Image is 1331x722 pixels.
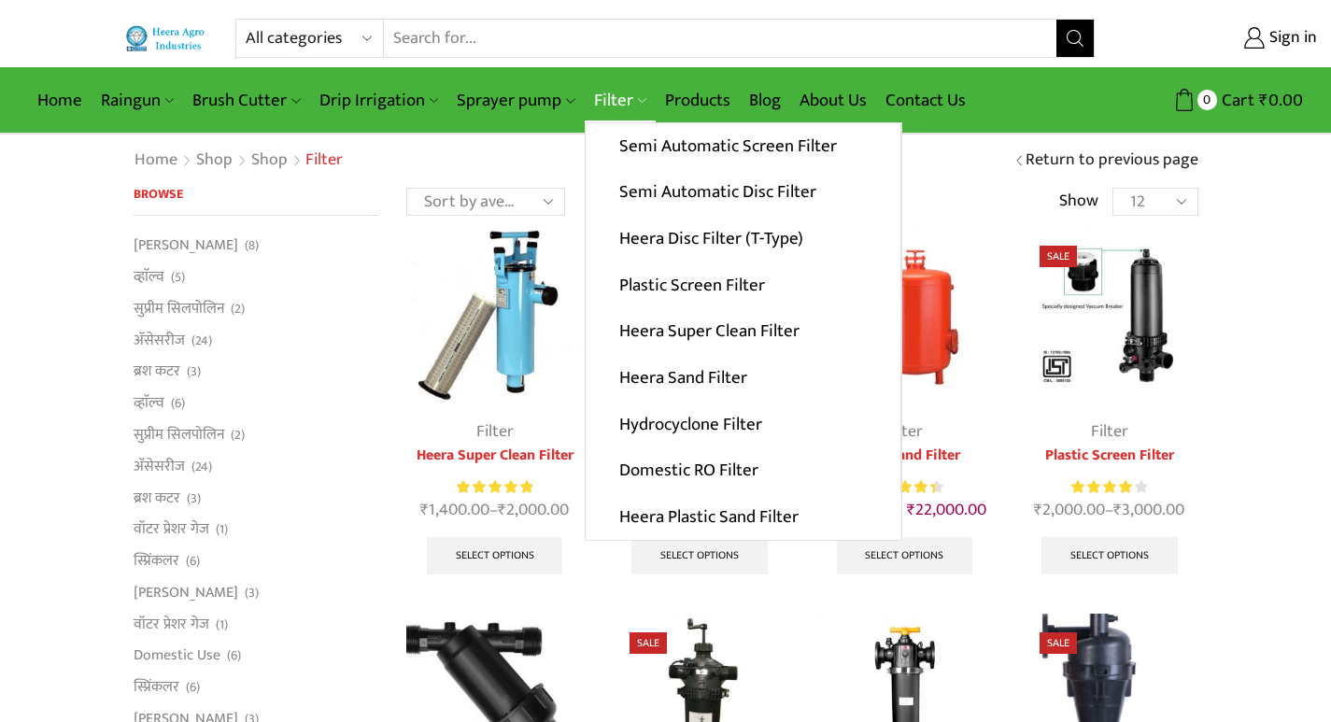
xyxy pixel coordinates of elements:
a: Filter [885,418,923,446]
span: (3) [187,362,201,381]
a: Plastic Screen Filter [1021,445,1197,467]
a: Heera Super Clean Filter [406,445,583,467]
a: Semi Automatic Disc Filter [586,169,900,216]
a: व्हाॅल्व [134,262,164,293]
span: Rated out of 5 [457,477,532,497]
a: व्हाॅल्व [134,388,164,419]
a: [PERSON_NAME] [134,234,238,261]
a: Heera Sand Filter [816,445,993,467]
a: Heera Sand Filter [586,355,900,402]
a: Semi Automatic Screen Filter [586,123,900,170]
a: अ‍ॅसेसरीज [134,450,185,482]
img: Heera Sand Filter [816,227,993,403]
bdi: 3,000.00 [1113,496,1184,524]
a: Contact Us [876,78,975,122]
span: – [1021,498,1197,523]
span: Cart [1217,88,1254,113]
a: About Us [790,78,876,122]
span: Sale [1040,632,1077,654]
span: Sale [630,632,667,654]
a: स्प्रिंकलर [134,672,179,703]
span: (2) [231,426,245,445]
a: वॉटर प्रेशर गेज [134,514,209,545]
a: [PERSON_NAME] [134,576,238,608]
a: सुप्रीम सिलपोलिन [134,418,224,450]
a: Select options for “Heera Sand Filter” [837,537,973,574]
button: Search button [1056,20,1094,57]
a: Home [28,78,92,122]
span: Sale [1040,246,1077,267]
span: (8) [245,236,259,255]
img: Plastic Screen Filter [1021,227,1197,403]
a: Domestic Use [134,640,220,672]
a: Select options for “Heera Super Clean Filter” [427,537,563,574]
bdi: 0.00 [1259,86,1303,115]
a: Shop [250,149,289,173]
a: Heera Plastic Sand Filter [586,494,901,541]
a: ब्रश कटर [134,356,180,388]
bdi: 2,000.00 [498,496,569,524]
span: ₹ [1113,496,1122,524]
span: (3) [187,489,201,508]
span: (2) [231,300,245,319]
a: Sprayer pump [447,78,584,122]
span: Browse [134,183,183,205]
bdi: 1,400.00 [420,496,489,524]
span: (1) [216,616,228,634]
span: ₹ [1259,86,1268,115]
span: ₹ [498,496,506,524]
span: ₹ [907,496,915,524]
nav: Breadcrumb [134,149,343,173]
span: Sign in [1265,26,1317,50]
a: Blog [740,78,790,122]
span: ₹ [420,496,429,524]
a: वॉटर प्रेशर गेज [134,608,209,640]
span: – [406,498,583,523]
a: अ‍ॅसेसरीज [134,324,185,356]
span: (6) [171,394,185,413]
a: Brush Cutter [183,78,309,122]
span: (6) [227,646,241,665]
a: Plastic Screen Filter [586,262,900,308]
a: Products [656,78,740,122]
input: Search for... [384,20,1057,57]
span: (6) [186,552,200,571]
span: 0 [1197,90,1217,109]
span: (6) [186,678,200,697]
a: Select options for “Heera Plastic Sand Filter” [631,537,768,574]
a: Filter [1091,418,1128,446]
div: Rated 4.50 out of 5 [867,477,942,497]
span: Rated out of 5 [1071,477,1132,497]
span: (24) [191,332,212,350]
span: Show [1059,190,1098,214]
span: (5) [171,268,185,287]
a: Filter [476,418,514,446]
select: Shop order [406,188,565,216]
span: (24) [191,458,212,476]
a: Home [134,149,178,173]
a: स्प्रिंकलर [134,545,179,577]
bdi: 22,000.00 [907,496,986,524]
a: ब्रश कटर [134,482,180,514]
div: Rated 4.00 out of 5 [1071,477,1147,497]
a: 0 Cart ₹0.00 [1113,83,1303,118]
a: Domestic RO Filter [586,447,900,494]
a: Drip Irrigation [310,78,447,122]
a: Hydrocyclone Filter [586,401,900,447]
bdi: 2,000.00 [1034,496,1105,524]
a: Raingun [92,78,183,122]
span: (1) [216,520,228,539]
a: Heera Super Clean Filter [586,308,900,355]
div: Rated 5.00 out of 5 [457,477,532,497]
a: Filter [585,78,656,122]
img: Heera-super-clean-filter [406,227,583,403]
h1: Filter [305,150,343,171]
span: ₹ [1034,496,1042,524]
a: Sign in [1123,21,1317,55]
a: सुप्रीम सिलपोलिन [134,292,224,324]
a: Return to previous page [1026,149,1198,173]
a: Shop [195,149,234,173]
a: Select options for “Plastic Screen Filter” [1041,537,1178,574]
a: Heera Disc Filter (T-Type) [586,216,900,262]
span: (3) [245,584,259,602]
